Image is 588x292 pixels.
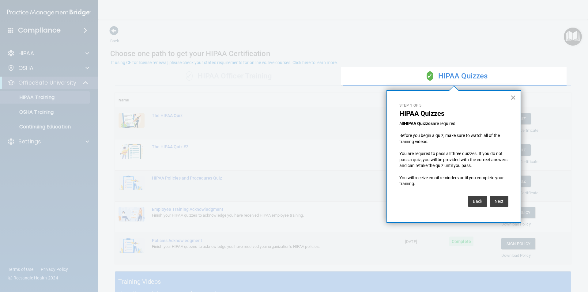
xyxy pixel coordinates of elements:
[490,196,508,207] button: Next
[427,71,433,81] span: ✓
[433,121,457,126] span: are required.
[399,175,508,187] p: You will receive email reminders until you complete your training.
[510,93,516,102] button: Close
[557,250,581,273] iframe: Drift Widget Chat Controller
[399,121,404,126] span: All
[399,133,508,145] p: Before you begin a quiz, make sure to watch all of the training videos.
[404,121,433,126] strong: HIPAA Quizzes
[399,151,508,169] p: You are required to pass all three quizzes. If you do not pass a quiz, you will be provided with ...
[399,110,508,118] p: HIPAA Quizzes
[399,103,508,108] p: Step 1 of 5
[343,67,571,85] div: HIPAA Quizzes
[468,196,487,207] button: Back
